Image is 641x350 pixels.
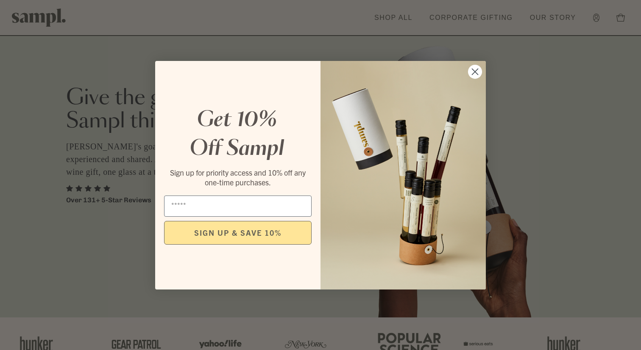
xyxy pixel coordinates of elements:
[164,221,312,245] button: SIGN UP & SAVE 10%
[190,110,284,159] em: Get 10% Off Sampl
[468,64,482,79] button: Close dialog
[320,61,486,289] img: 96933287-25a1-481a-a6d8-4dd623390dc6.png
[164,196,312,217] input: Email
[170,168,306,187] span: Sign up for priority access and 10% off any one-time purchases.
